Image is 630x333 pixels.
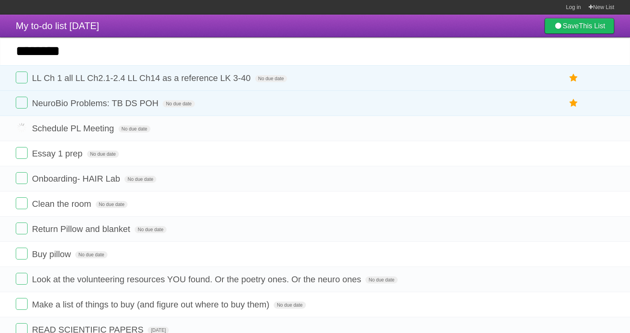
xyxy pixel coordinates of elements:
span: Look at the volunteering resources YOU found. Or the poetry ones. Or the neuro ones [32,274,363,284]
span: No due date [255,75,287,82]
span: Essay 1 prep [32,149,84,158]
a: SaveThis List [545,18,614,34]
span: NeuroBio Problems: TB DS POH [32,98,160,108]
span: My to-do list [DATE] [16,20,99,31]
label: Done [16,223,28,234]
label: Done [16,197,28,209]
label: Done [16,298,28,310]
label: Star task [566,72,581,85]
span: No due date [87,151,119,158]
span: No due date [124,176,156,183]
span: Onboarding- HAIR Lab [32,174,122,184]
span: No due date [274,302,306,309]
span: Schedule PL Meeting [32,123,116,133]
span: Buy pillow [32,249,73,259]
label: Done [16,122,28,134]
label: Done [16,97,28,109]
label: Star task [566,97,581,110]
label: Done [16,273,28,285]
span: Make a list of things to buy (and figure out where to buy them) [32,300,271,309]
b: This List [579,22,605,30]
label: Done [16,172,28,184]
span: No due date [119,125,150,132]
span: Clean the room [32,199,93,209]
span: Return Pillow and blanket [32,224,132,234]
span: No due date [365,276,397,283]
span: LL Ch 1 all LL Ch2.1-2.4 LL Ch14 as a reference LK 3-40 [32,73,252,83]
span: No due date [163,100,195,107]
label: Done [16,248,28,259]
label: Done [16,72,28,83]
label: Done [16,147,28,159]
span: No due date [96,201,128,208]
span: No due date [135,226,167,233]
span: No due date [75,251,107,258]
